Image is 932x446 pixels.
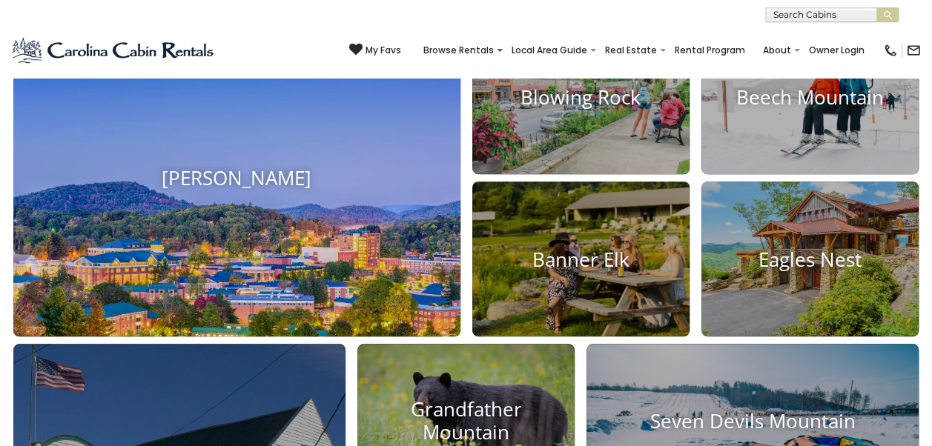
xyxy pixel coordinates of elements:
h4: Seven Devils Mountain [586,410,919,433]
a: Blowing Rock [472,20,690,175]
span: My Favs [366,44,401,57]
a: Eagles Nest [701,182,919,336]
h4: Eagles Nest [701,247,919,270]
a: Browse Rentals [416,40,501,61]
a: Real Estate [598,40,664,61]
a: Owner Login [802,40,872,61]
a: Rental Program [667,40,753,61]
a: About [756,40,799,61]
h4: Blowing Rock [472,86,690,109]
a: Beech Mountain [701,20,919,175]
img: phone-regular-black.png [883,43,898,58]
img: mail-regular-black.png [906,43,921,58]
h4: Beech Mountain [701,86,919,109]
a: Banner Elk [472,182,690,336]
h4: Grandfather Mountain [357,398,575,444]
h4: Banner Elk [472,247,690,270]
a: Local Area Guide [504,40,595,61]
a: My Favs [349,43,401,58]
a: [PERSON_NAME] [13,20,460,336]
img: Blue-2.png [11,36,217,65]
h4: [PERSON_NAME] [13,167,460,190]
